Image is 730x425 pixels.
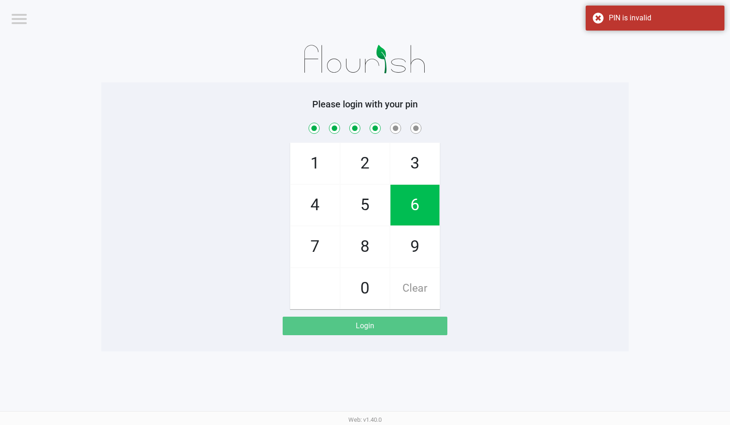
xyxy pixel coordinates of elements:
[340,185,390,225] span: 5
[390,268,439,309] span: Clear
[108,99,622,110] h5: Please login with your pin
[340,268,390,309] span: 0
[340,143,390,184] span: 2
[291,143,340,184] span: 1
[291,185,340,225] span: 4
[340,226,390,267] span: 8
[348,416,382,423] span: Web: v1.40.0
[291,226,340,267] span: 7
[390,185,439,225] span: 6
[390,143,439,184] span: 3
[390,226,439,267] span: 9
[609,12,718,24] div: PIN is invalid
